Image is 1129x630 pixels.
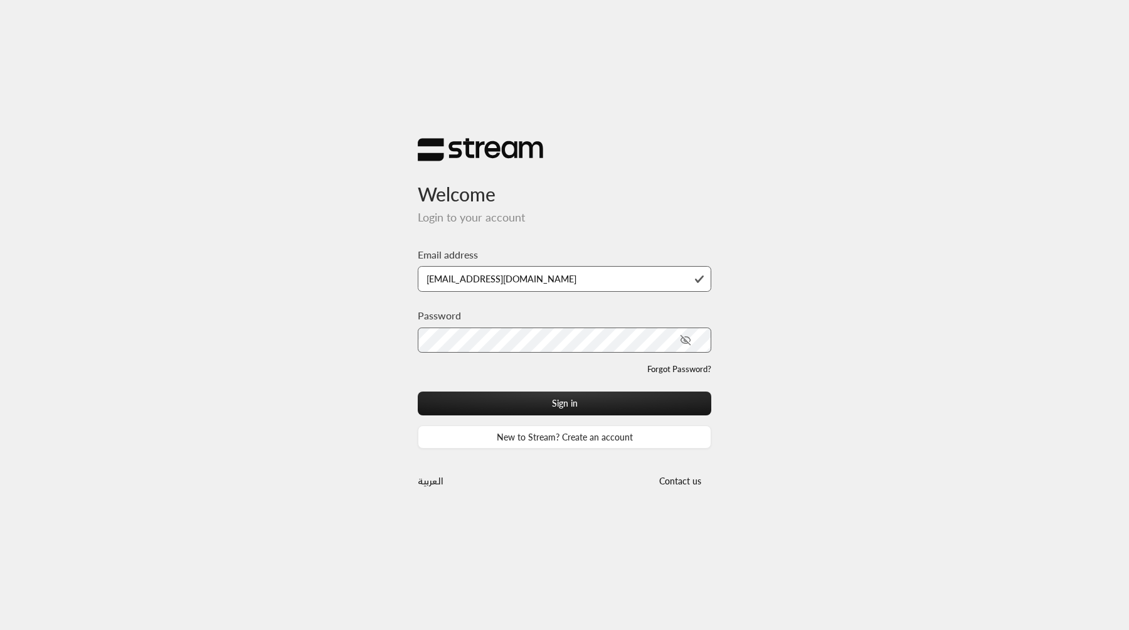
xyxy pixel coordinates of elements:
a: New to Stream? Create an account [418,425,711,449]
h3: Welcome [418,162,711,205]
button: toggle password visibility [675,329,696,351]
label: Email address [418,247,478,262]
input: Type your email here [418,266,711,292]
img: Stream Logo [418,137,543,162]
a: Contact us [649,476,711,486]
button: Contact us [649,469,711,493]
button: Sign in [418,392,711,415]
a: Forgot Password? [647,363,711,376]
h5: Login to your account [418,211,711,225]
a: العربية [418,469,443,493]
label: Password [418,308,461,323]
